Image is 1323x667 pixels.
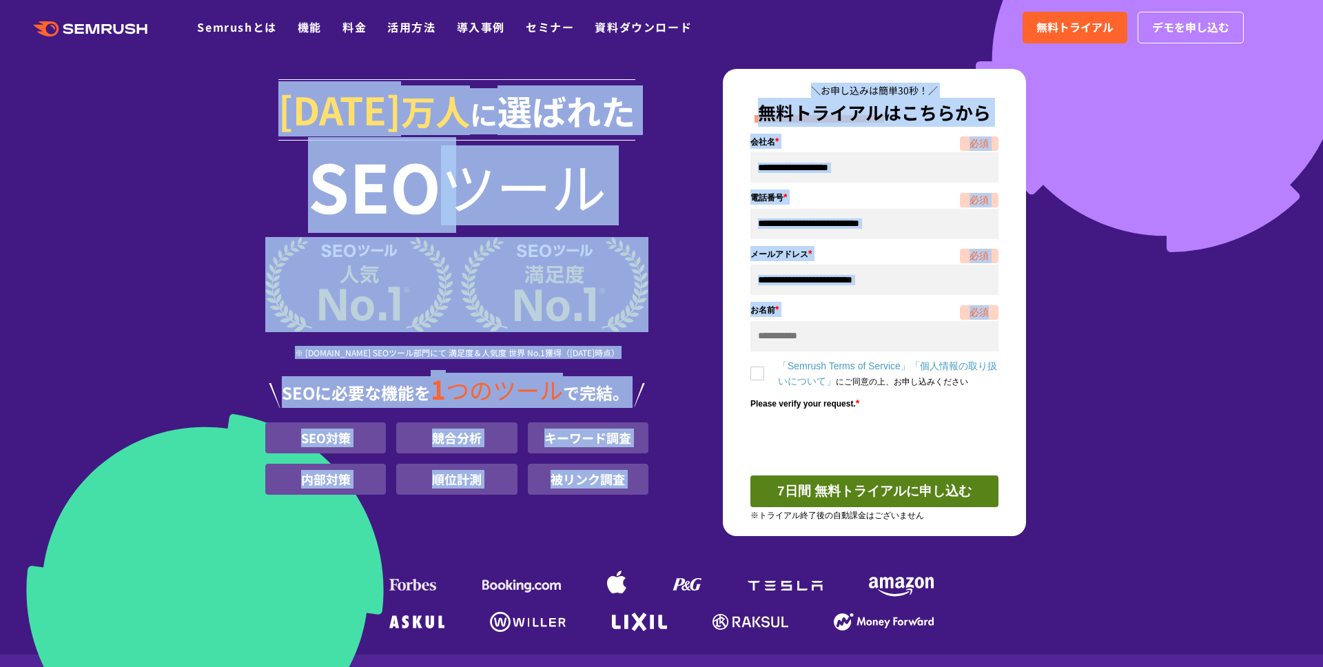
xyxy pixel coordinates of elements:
span: 無料トライアルはこちらから [758,99,991,125]
li: 被リンク調査 [528,464,648,495]
a: セミナー [526,19,574,35]
span: 必須 [960,249,998,263]
a: 「Semrush Terms of Service」 [778,360,910,371]
label: メールアドレス [750,246,998,261]
li: キーワード調査 [528,422,648,453]
span: 必須 [960,305,998,320]
li: 競合分析 [396,422,517,453]
a: 料金 [342,19,367,35]
p: ＼お申し込みは簡単30秒！／ [750,83,998,98]
span: 万人 [401,85,470,135]
span: つのツール [446,373,563,407]
a: Semrushとは [197,19,276,35]
span: 選ばれた [498,85,635,135]
div: ※ [DOMAIN_NAME] SEOツール部門にて 満足度＆人気度 世界 No.1獲得（[DATE]時点） [265,332,648,376]
span: [DATE] [278,81,401,136]
span: ツール [441,158,606,213]
label: Please verify your request. [750,396,998,411]
a: 機能 [298,19,322,35]
span: 必須 [960,136,998,151]
small: ※トライアル終了後の自動課金はございません [750,511,924,520]
label: にご同意の上、お申し込みください [778,358,998,389]
a: デモを申し込む [1138,12,1244,43]
label: 電話番号 [750,189,998,205]
li: 順位計測 [396,464,517,495]
div: SEOに必要な機能を [265,376,648,408]
a: 資料ダウンロード [595,19,692,35]
span: SEO [308,158,441,213]
span: デモを申し込む [1152,19,1229,37]
li: SEO対策 [265,422,386,453]
a: 「個人情報の取り扱いについて」 [778,360,997,387]
a: 活用方法 [387,19,435,35]
iframe: reCAPTCHA [750,415,960,469]
label: お名前 [750,302,998,317]
span: 必須 [960,193,998,207]
span: で完結。 [563,380,629,404]
a: 導入事例 [457,19,505,35]
li: 内部対策 [265,464,386,495]
span: 1 [431,370,446,407]
a: 無料トライアル [1023,12,1127,43]
span: 無料トライアル [1036,19,1114,37]
label: 会社名 [750,134,998,149]
span: に [470,94,498,134]
button: 7日間 無料トライアルに申し込む [750,475,998,507]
